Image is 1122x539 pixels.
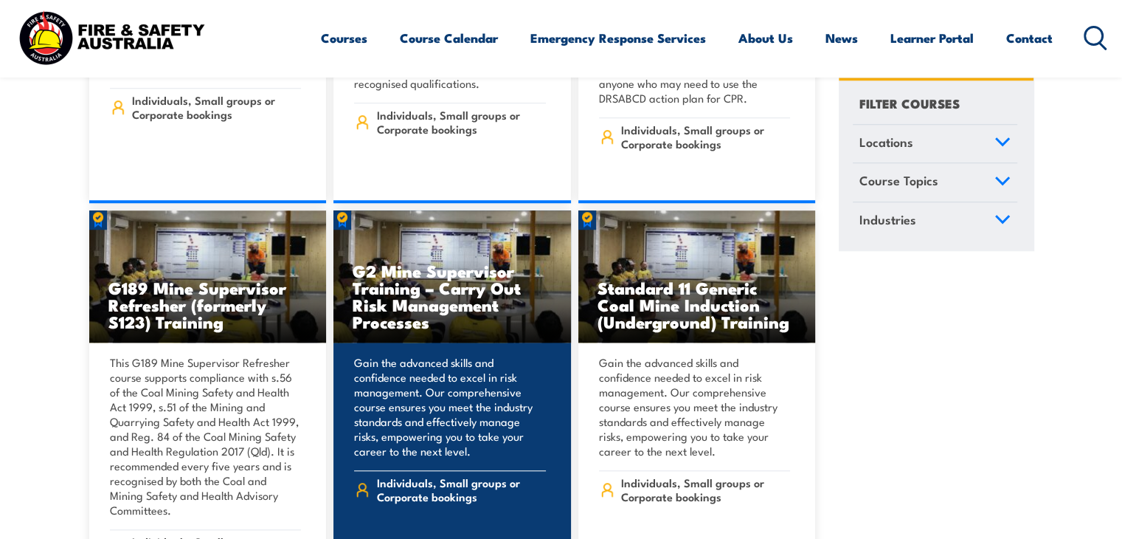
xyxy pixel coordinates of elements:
a: Learner Portal [890,18,974,58]
a: Course Topics [853,164,1017,202]
img: Standard 11 Generic Coal Mine Induction (Surface) TRAINING (1) [333,210,571,343]
a: G189 Mine Supervisor Refresher (formerly S123) Training [89,210,327,343]
img: Standard 11 Generic Coal Mine Induction (Surface) TRAINING (1) [578,210,816,343]
a: Courses [321,18,367,58]
p: Gain the advanced skills and confidence needed to excel in risk management. Our comprehensive cou... [599,355,791,459]
span: Individuals, Small groups or Corporate bookings [621,123,790,151]
a: Contact [1006,18,1053,58]
span: Individuals, Small groups or Corporate bookings [377,476,546,504]
a: Locations [853,125,1017,163]
span: Individuals, Small groups or Corporate bookings [132,93,301,121]
a: Emergency Response Services [530,18,706,58]
a: About Us [738,18,793,58]
p: This G189 Mine Supervisor Refresher course supports compliance with s.56 of the Coal Mining Safet... [110,355,302,518]
p: Gain the advanced skills and confidence needed to excel in risk management. Our comprehensive cou... [354,355,546,459]
span: Locations [859,132,913,152]
span: Industries [859,210,916,230]
h3: Standard 11 Generic Coal Mine Induction (Underground) Training [598,279,797,330]
img: Standard 11 Generic Coal Mine Induction (Surface) TRAINING (1) [89,210,327,343]
span: Individuals, Small groups or Corporate bookings [621,476,790,504]
span: Individuals, Small groups or Corporate bookings [377,108,546,136]
a: Industries [853,202,1017,241]
span: Course Topics [859,171,938,191]
a: News [825,18,858,58]
h3: G189 Mine Supervisor Refresher (formerly S123) Training [108,279,308,330]
a: Standard 11 Generic Coal Mine Induction (Underground) Training [578,210,816,343]
h4: FILTER COURSES [859,93,960,113]
a: Course Calendar [400,18,498,58]
h3: G2 Mine Supervisor Training – Carry Out Risk Management Processes [353,262,552,330]
a: G2 Mine Supervisor Training – Carry Out Risk Management Processes [333,210,571,343]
